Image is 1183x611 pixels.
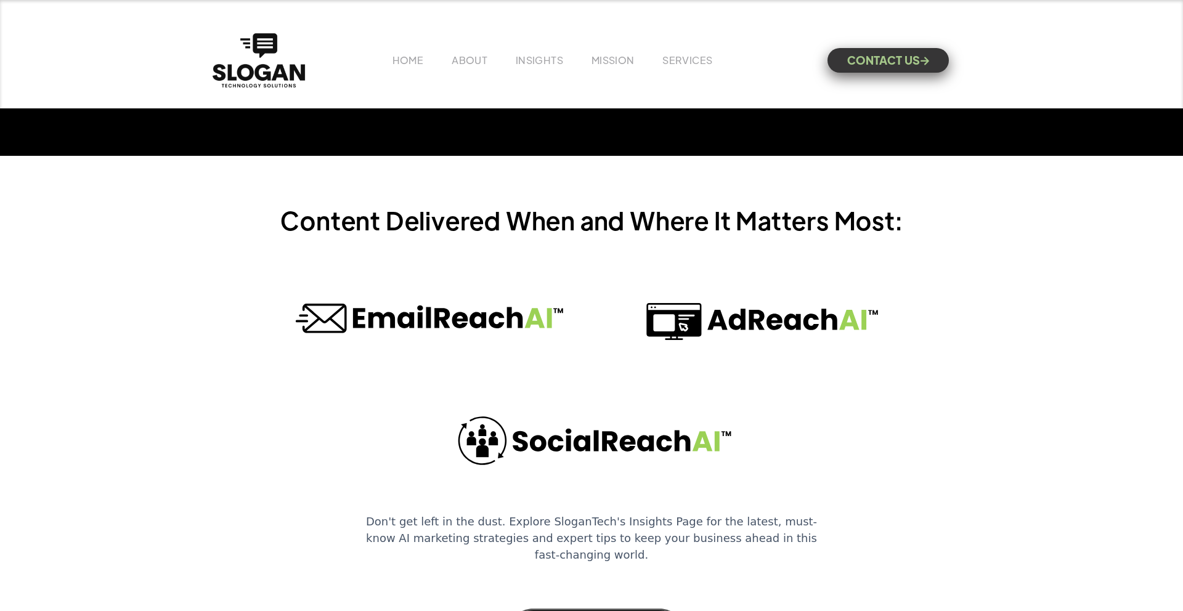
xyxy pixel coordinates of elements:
a: home [209,30,308,91]
img: EmailReachAI Product [274,275,582,368]
h1: Content Delivered When and Where It Matters Most: [280,205,902,235]
span:  [921,57,929,65]
a: HOME [392,54,423,67]
a: ABOUT [452,54,487,67]
a: MISSION [591,54,635,67]
a: SERVICES [662,54,712,67]
a: INSIGHTS [516,54,563,67]
img: SocialReachAI Product [441,399,749,491]
img: AdReachAI Product [607,275,915,368]
div: Don't get left in the dust. Explore SloganTech's Insights Page for the latest, must-know AI marke... [355,513,828,563]
a: CONTACT US [827,48,949,73]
